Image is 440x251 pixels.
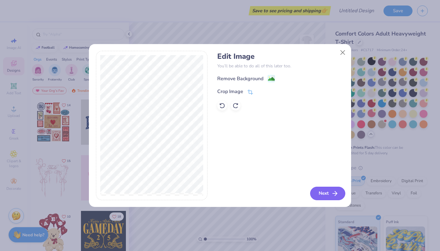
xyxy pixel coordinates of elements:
button: Next [310,187,345,200]
h4: Edit Image [217,52,344,61]
button: Close [337,47,349,58]
div: Crop Image [217,88,243,95]
p: You’ll be able to do all of this later too. [217,63,344,69]
div: Remove Background [217,75,263,82]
